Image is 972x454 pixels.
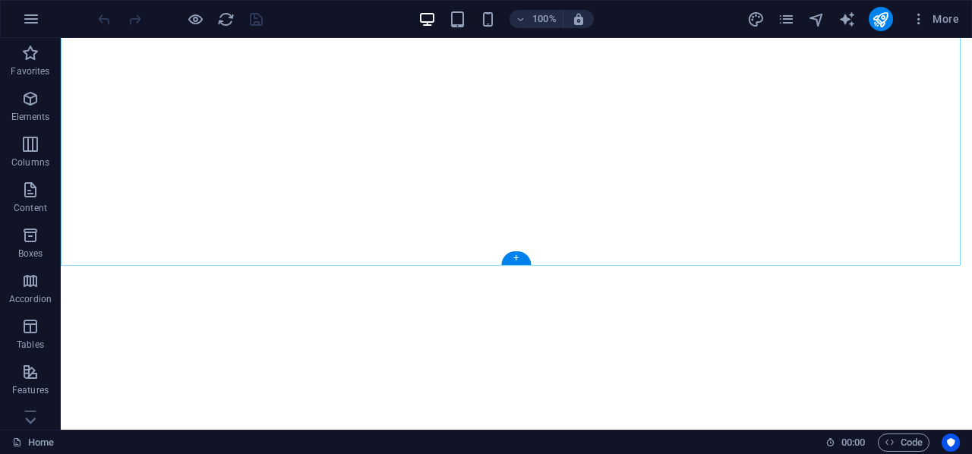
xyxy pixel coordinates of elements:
[11,65,49,77] p: Favorites
[872,11,889,28] i: Publish
[911,11,959,27] span: More
[778,11,795,28] i: Pages (Ctrl+Alt+S)
[216,10,235,28] button: reload
[905,7,965,31] button: More
[885,434,923,452] span: Code
[747,10,765,28] button: design
[11,111,50,123] p: Elements
[17,339,44,351] p: Tables
[747,11,765,28] i: Design (Ctrl+Alt+Y)
[808,10,826,28] button: navigator
[12,434,54,452] a: Click to cancel selection. Double-click to open Pages
[14,202,47,214] p: Content
[186,10,204,28] button: Click here to leave preview mode and continue editing
[869,7,893,31] button: publish
[808,11,825,28] i: Navigator
[217,11,235,28] i: Reload page
[838,10,857,28] button: text_generator
[501,251,531,265] div: +
[532,10,557,28] h6: 100%
[18,247,43,260] p: Boxes
[825,434,866,452] h6: Session time
[572,12,585,26] i: On resize automatically adjust zoom level to fit chosen device.
[11,156,49,169] p: Columns
[9,293,52,305] p: Accordion
[838,11,856,28] i: AI Writer
[510,10,563,28] button: 100%
[12,384,49,396] p: Features
[778,10,796,28] button: pages
[878,434,929,452] button: Code
[852,437,854,448] span: :
[942,434,960,452] button: Usercentrics
[841,434,865,452] span: 00 00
